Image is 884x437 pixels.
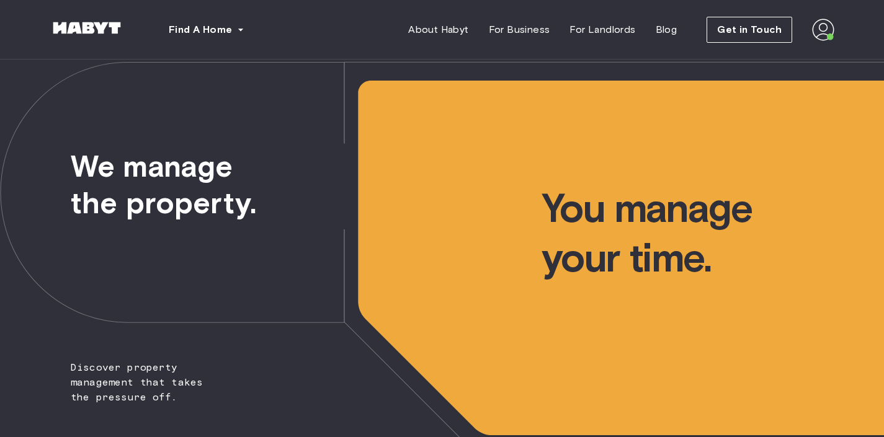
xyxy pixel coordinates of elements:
span: About Habyt [408,22,468,37]
span: Find A Home [169,22,232,37]
span: For Business [489,22,550,37]
a: For Landlords [560,17,645,42]
span: For Landlords [569,22,635,37]
img: avatar [812,19,834,41]
img: Habyt [50,22,124,34]
span: Blog [656,22,677,37]
span: Get in Touch [717,22,782,37]
a: Blog [646,17,687,42]
button: Get in Touch [707,17,792,43]
button: Find A Home [159,17,254,42]
a: About Habyt [398,17,478,42]
a: For Business [479,17,560,42]
span: You manage your time. [542,60,884,283]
